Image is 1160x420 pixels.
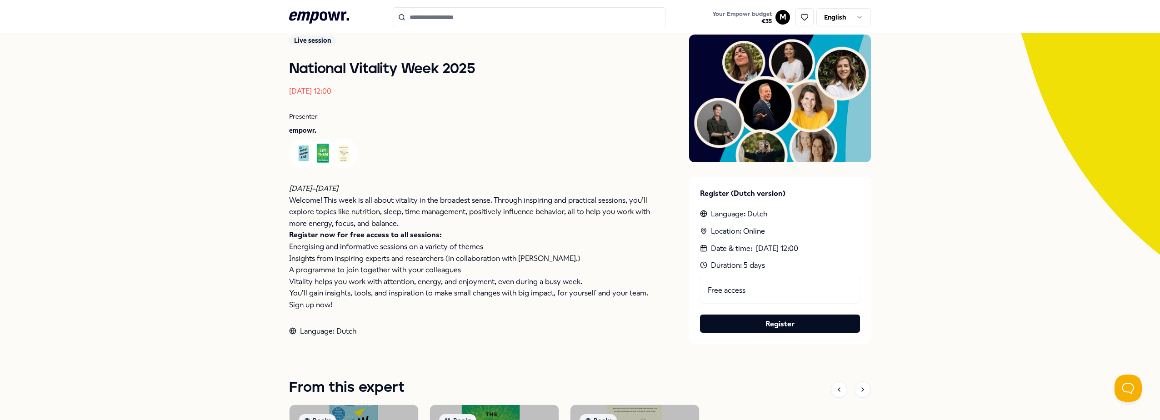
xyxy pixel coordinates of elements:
[330,140,357,167] img: Avatar
[289,87,331,95] time: [DATE] 12:00
[709,8,775,27] a: Your Empowr budget€35
[775,10,790,25] button: M
[289,287,653,299] p: You’ll gain insights, tools, and inspiration to make small changes with big impact, for yourself ...
[700,260,860,271] div: Duration: 5 days
[289,253,653,265] p: Insights from inspiring experts and researchers (in collaboration with [PERSON_NAME].)
[289,195,653,230] p: Welcome! This week is all about vitality in the broadest sense. Through inspiring and practical s...
[700,208,860,220] div: Language: Dutch
[700,243,860,255] div: Date & time :
[289,276,653,288] p: Vitality helps you work with attention, energy, and enjoyment, even during a busy week.
[393,7,665,27] input: Search for products, categories or subcategories
[289,184,338,193] em: [DATE]–[DATE]
[310,140,337,167] img: Avatar
[1115,375,1142,402] iframe: Help Scout Beacon - Open
[290,140,317,167] img: Avatar
[707,318,853,330] a: Register
[289,60,653,78] h1: National Vitality Week 2025
[710,9,774,27] button: Your Empowr budget€35
[289,125,653,135] p: empowr.
[289,111,653,121] p: Presenter
[289,264,653,276] p: A programme to join together with your colleagues
[289,299,653,311] p: Sign up now!
[289,325,653,337] div: Language: Dutch
[700,225,860,237] div: Location: Online
[289,35,336,45] div: Live session
[712,10,772,18] span: Your Empowr budget
[700,188,860,200] p: Register (Dutch version)
[700,315,860,333] button: Register
[289,376,405,399] h1: From this expert
[756,243,798,255] time: [DATE] 12:00
[700,277,860,304] div: Free access
[712,18,772,25] span: € 35
[289,230,442,239] strong: Register now for free access to all sessions:
[289,241,653,253] p: Energising and informative sessions on a variety of themes
[689,35,871,162] img: Presenter image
